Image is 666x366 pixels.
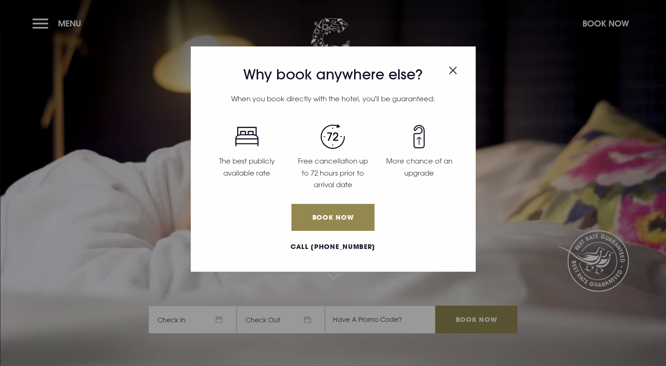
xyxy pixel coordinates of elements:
[204,93,462,105] p: When you book directly with the hotel, you'll be guaranteed:
[204,242,462,252] a: Call [PHONE_NUMBER]
[291,204,374,231] a: Book Now
[296,155,371,191] p: Free cancellation up to 72 hours prior to arrival date
[449,61,457,76] button: Close modal
[209,155,285,179] p: The best publicly available rate
[381,155,457,179] p: More chance of an upgrade
[204,66,462,83] h3: Why book anywhere else?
